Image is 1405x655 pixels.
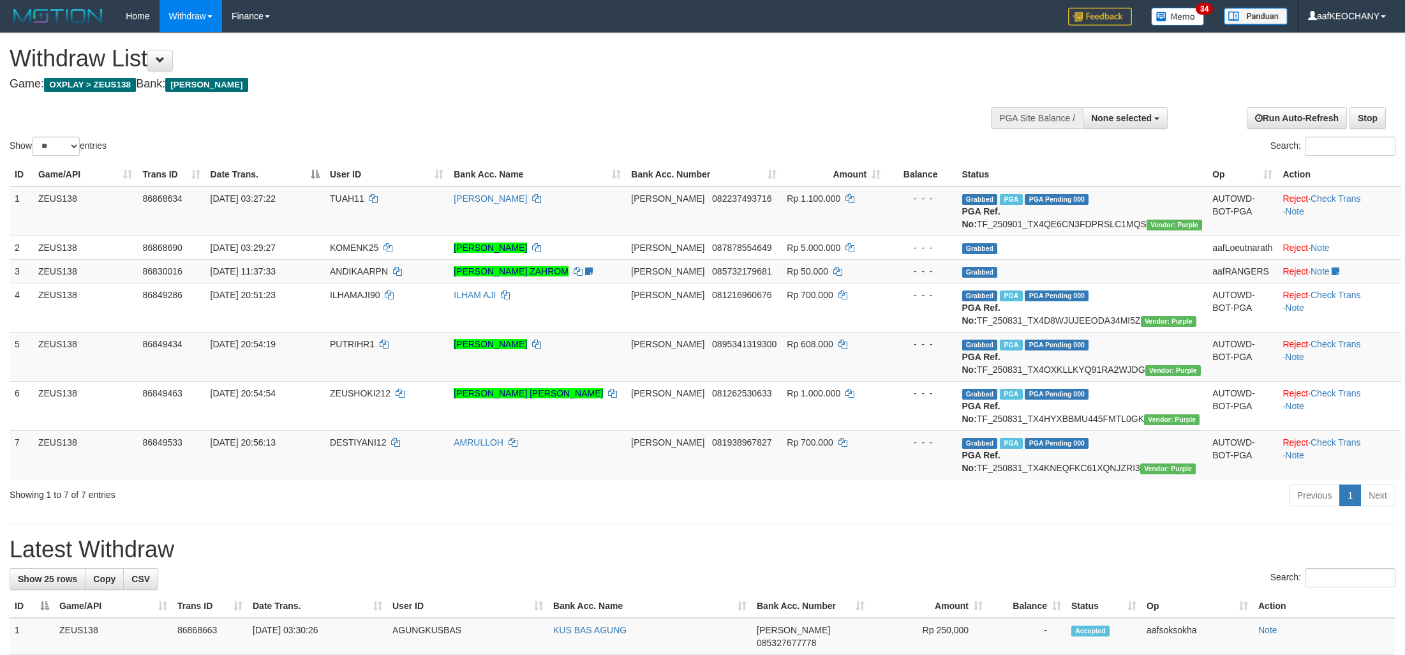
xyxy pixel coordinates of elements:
[712,437,771,448] span: Copy 081938967827 to clipboard
[1147,220,1202,230] span: Vendor URL: https://trx4.1velocity.biz
[631,339,704,349] span: [PERSON_NAME]
[10,332,33,381] td: 5
[1277,430,1401,479] td: · ·
[631,193,704,204] span: [PERSON_NAME]
[131,574,150,584] span: CSV
[1196,3,1213,15] span: 34
[1285,450,1304,460] a: Note
[1311,266,1330,276] a: Note
[962,438,998,449] span: Grabbed
[33,283,138,332] td: ZEUS138
[631,266,704,276] span: [PERSON_NAME]
[387,618,548,655] td: AGUNGKUSBAS
[330,243,378,253] span: KOMENK25
[142,290,182,300] span: 86849286
[330,266,388,276] span: ANDIKAARPN
[32,137,80,156] select: Showentries
[891,387,951,400] div: - - -
[85,568,124,590] a: Copy
[1282,437,1308,448] a: Reject
[631,290,704,300] span: [PERSON_NAME]
[1025,194,1089,205] span: PGA Pending
[10,381,33,430] td: 6
[787,339,833,349] span: Rp 608.000
[10,6,107,26] img: MOTION_logo.png
[787,290,833,300] span: Rp 700.000
[10,186,33,236] td: 1
[1282,290,1308,300] a: Reject
[1311,388,1361,398] a: Check Trans
[10,259,33,283] td: 3
[387,594,548,618] th: User ID: activate to sort column ascending
[1247,107,1347,129] a: Run Auto-Refresh
[1305,568,1395,587] input: Search:
[1285,206,1304,216] a: Note
[248,618,387,655] td: [DATE] 03:30:26
[1349,107,1386,129] a: Stop
[626,163,782,186] th: Bank Acc. Number: activate to sort column ascending
[787,266,828,276] span: Rp 50.000
[211,266,276,276] span: [DATE] 11:37:33
[757,638,816,648] span: Copy 085327677778 to clipboard
[248,594,387,618] th: Date Trans.: activate to sort column ascending
[33,236,138,259] td: ZEUS138
[137,163,205,186] th: Trans ID: activate to sort column ascending
[752,594,870,618] th: Bank Acc. Number: activate to sort column ascending
[211,243,276,253] span: [DATE] 03:29:27
[957,332,1208,381] td: TF_250831_TX4OXKLLKYQ91RA2WJDG
[211,193,276,204] span: [DATE] 03:27:22
[10,46,924,72] h1: Withdraw List
[1270,137,1395,156] label: Search:
[172,618,248,655] td: 86868663
[1289,485,1340,506] a: Previous
[1083,107,1168,129] button: None selected
[1207,259,1277,283] td: aafRANGERS
[10,137,107,156] label: Show entries
[1091,113,1152,123] span: None selected
[712,339,777,349] span: Copy 0895341319300 to clipboard
[1025,340,1089,350] span: PGA Pending
[1224,8,1288,25] img: panduan.png
[1270,568,1395,587] label: Search:
[54,594,172,618] th: Game/API: activate to sort column ascending
[330,193,364,204] span: TUAH11
[1282,193,1308,204] a: Reject
[962,340,998,350] span: Grabbed
[123,568,158,590] a: CSV
[891,289,951,301] div: - - -
[142,437,182,448] span: 86849533
[870,618,988,655] td: Rp 250,000
[1285,303,1304,313] a: Note
[330,290,380,300] span: ILHAMAJI90
[1311,290,1361,300] a: Check Trans
[1285,401,1304,411] a: Note
[631,437,704,448] span: [PERSON_NAME]
[962,194,998,205] span: Grabbed
[10,236,33,259] td: 2
[1282,243,1308,253] a: Reject
[142,266,182,276] span: 86830016
[33,381,138,430] td: ZEUS138
[211,339,276,349] span: [DATE] 20:54:19
[1207,236,1277,259] td: aafLoeutnarath
[1141,594,1253,618] th: Op: activate to sort column ascending
[1285,352,1304,362] a: Note
[891,192,951,205] div: - - -
[891,241,951,254] div: - - -
[1311,339,1361,349] a: Check Trans
[962,389,998,400] span: Grabbed
[10,618,54,655] td: 1
[1000,389,1022,400] span: Marked by aafRornrotha
[454,193,527,204] a: [PERSON_NAME]
[957,430,1208,479] td: TF_250831_TX4KNEQFKC61XQNJZRI3
[1305,137,1395,156] input: Search:
[1000,290,1022,301] span: Marked by aafRornrotha
[142,243,182,253] span: 86868690
[712,290,771,300] span: Copy 081216960676 to clipboard
[988,594,1066,618] th: Balance: activate to sort column ascending
[449,163,626,186] th: Bank Acc. Name: activate to sort column ascending
[10,483,576,501] div: Showing 1 to 7 of 7 entries
[1277,236,1401,259] td: ·
[1282,339,1308,349] a: Reject
[142,339,182,349] span: 86849434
